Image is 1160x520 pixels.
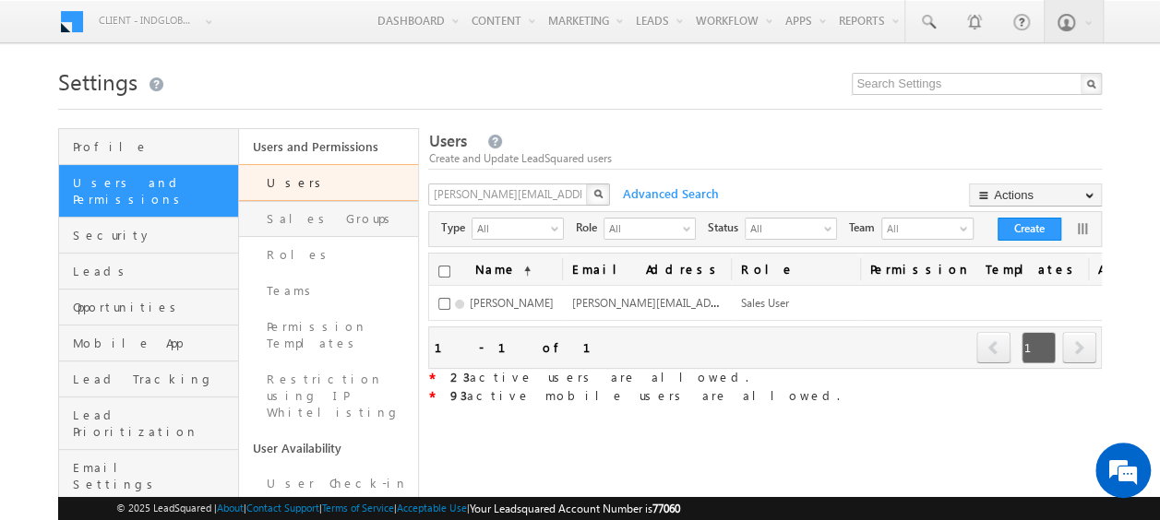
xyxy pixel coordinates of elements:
[976,334,1011,363] a: prev
[59,129,238,165] a: Profile
[848,219,881,236] span: Team
[239,129,419,164] a: Users and Permissions
[246,502,319,514] a: Contact Support
[239,466,419,502] a: User Check-in
[652,502,680,515] span: 77060
[469,296,553,310] span: [PERSON_NAME]
[73,174,233,207] span: Users and Permissions
[440,219,472,236] span: Type
[239,237,419,273] a: Roles
[239,361,419,431] a: Restriction using IP Whitelisting
[239,431,419,466] a: User Availability
[428,183,589,206] input: Search Users
[449,387,839,403] span: active mobile users are allowed.
[1062,332,1096,363] span: next
[562,254,731,285] a: Email Address
[571,294,831,310] span: [PERSON_NAME][EMAIL_ADDRESS][DOMAIN_NAME]
[99,11,196,30] span: Client - indglobal1 (77060)
[217,502,244,514] a: About
[73,335,233,351] span: Mobile App
[882,219,956,239] span: All
[239,164,419,201] a: Users
[73,263,233,279] span: Leads
[449,369,469,384] strong: 23
[73,138,233,155] span: Profile
[73,407,233,440] span: Lead Prioritization
[860,254,1088,285] span: Permission Templates
[575,219,604,236] span: Role
[740,296,788,310] span: Sales User
[59,325,238,361] a: Mobile App
[969,183,1102,207] button: Actions
[824,223,839,233] span: select
[73,459,233,492] span: Email Settings
[116,500,680,517] span: © 2025 LeadSquared | | | | |
[465,254,540,285] a: Name
[516,264,531,278] span: (sorted ascending)
[1062,334,1096,363] a: next
[59,254,238,290] a: Leads
[73,299,233,315] span: Opportunities
[59,361,238,397] a: Lead Tracking
[449,369,747,384] span: active users are allowed.
[434,337,612,358] div: 1 - 1 of 1
[58,66,138,96] span: Settings
[746,219,821,237] span: All
[551,223,566,233] span: select
[852,73,1102,95] input: Search Settings
[428,130,466,151] span: Users
[976,332,1011,363] span: prev
[428,150,1102,167] div: Create and Update LeadSquared users
[683,223,698,233] span: select
[59,218,238,254] a: Security
[239,201,419,237] a: Sales Groups
[59,397,238,450] a: Lead Prioritization
[239,273,419,309] a: Teams
[397,502,467,514] a: Acceptable Use
[593,189,603,198] img: Search
[73,371,233,387] span: Lead Tracking
[322,502,394,514] a: Terms of Service
[59,290,238,325] a: Opportunities
[239,309,419,361] a: Permission Templates
[613,185,724,202] span: Advanced Search
[998,218,1061,241] button: Create
[449,387,466,403] strong: 93
[731,254,860,285] a: Role
[59,165,238,218] a: Users and Permissions
[73,227,233,243] span: Security
[604,219,680,237] span: All
[470,502,680,515] span: Your Leadsquared Account Number is
[707,219,745,236] span: Status
[472,219,548,237] span: All
[1022,332,1056,363] span: 1
[59,450,238,502] a: Email Settings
